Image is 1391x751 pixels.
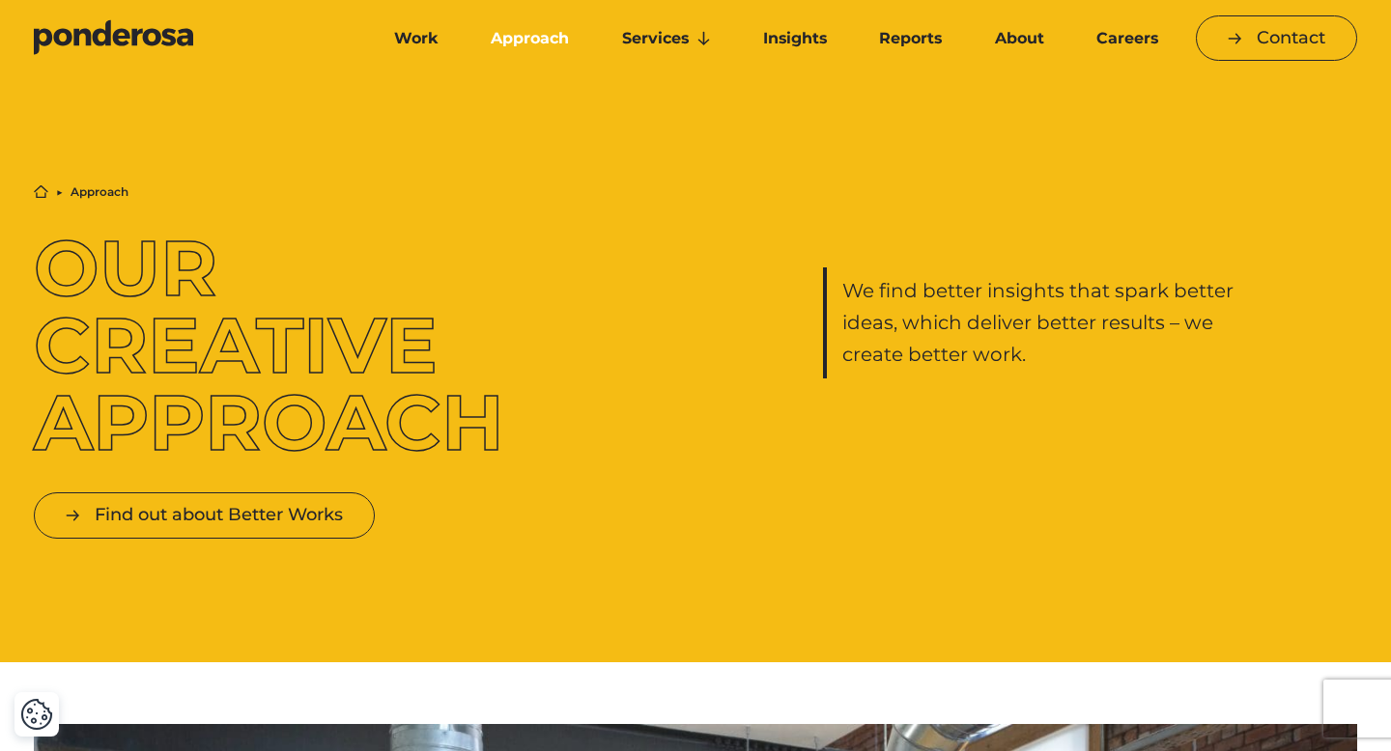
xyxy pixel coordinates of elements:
[372,18,461,59] a: Work
[34,19,343,58] a: Go to homepage
[857,18,964,59] a: Reports
[741,18,849,59] a: Insights
[600,18,733,59] a: Services
[20,698,53,731] img: Revisit consent button
[34,230,568,461] h1: Our Creative Approach
[20,698,53,731] button: Cookie Settings
[468,18,591,59] a: Approach
[1074,18,1180,59] a: Careers
[842,275,1245,371] p: We find better insights that spark better ideas, which deliver better results – we create better ...
[972,18,1065,59] a: About
[56,186,63,198] li: ▶︎
[34,184,48,199] a: Home
[71,186,128,198] li: Approach
[34,492,375,538] a: Find out about Better Works
[1196,15,1357,61] a: Contact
